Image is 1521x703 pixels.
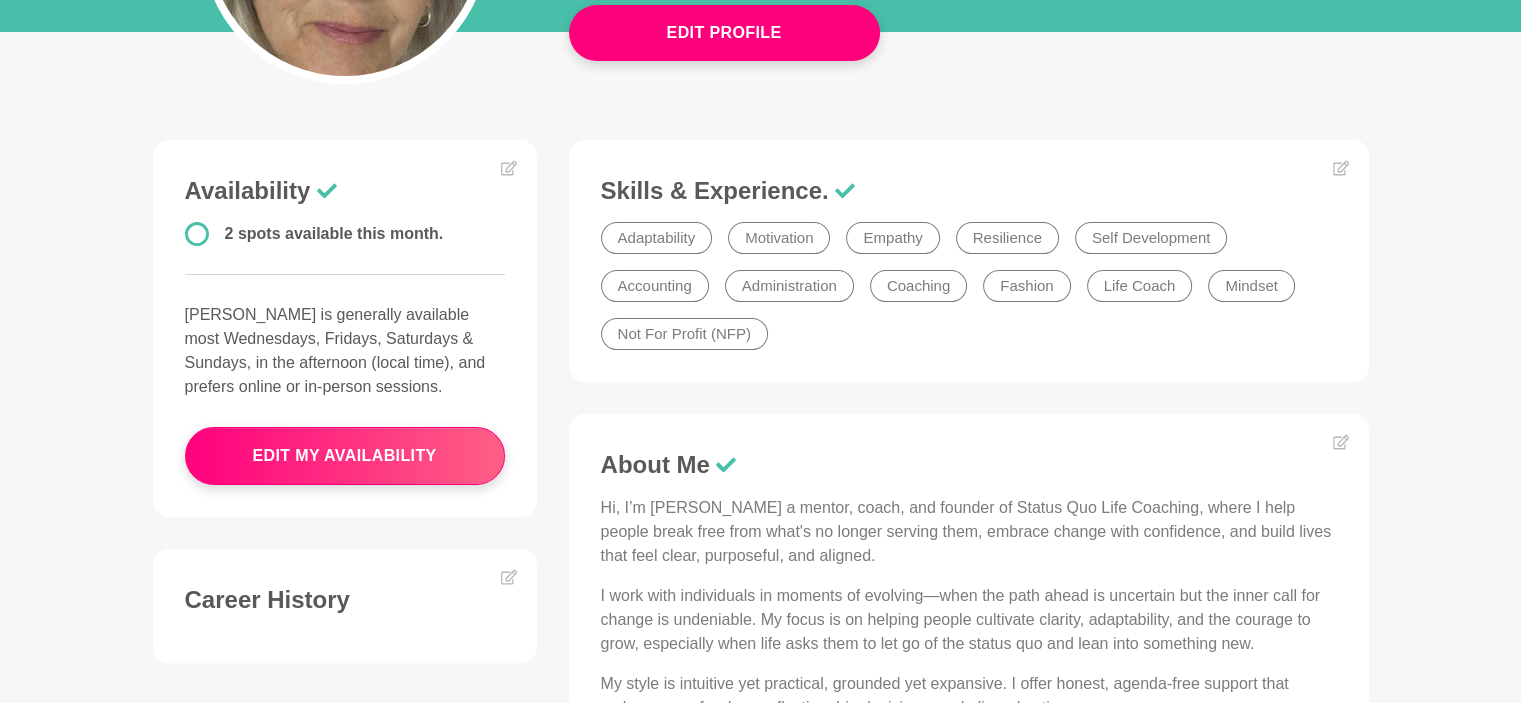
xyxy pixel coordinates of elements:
h3: Skills & Experience. [601,176,1337,206]
p: I work with individuals in moments of evolving—when the path ahead is uncertain but the inner cal... [601,584,1337,656]
p: Hi, I’m [PERSON_NAME] a mentor, coach, and founder of Status Quo Life Coaching, where I help peop... [601,496,1337,568]
button: edit my availability [185,427,505,485]
h3: Availability [185,176,505,206]
h3: Career History [185,585,505,615]
span: 2 spots available this month. [225,225,444,242]
button: Edit Profile [569,5,880,61]
p: [PERSON_NAME] is generally available most Wednesdays, Fridays, Saturdays & Sundays, in the aftern... [185,303,505,399]
h3: About Me [601,450,1337,480]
